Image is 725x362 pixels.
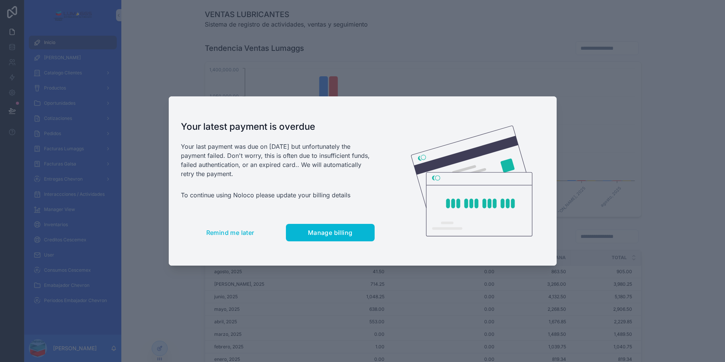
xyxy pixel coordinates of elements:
[181,224,280,241] button: Remind me later
[308,229,353,236] span: Manage billing
[286,224,375,241] button: Manage billing
[181,121,375,133] h1: Your latest payment is overdue
[181,190,375,200] p: To continue using Noloco please update your billing details
[411,126,532,236] img: Credit card illustration
[206,229,254,236] span: Remind me later
[181,142,375,178] p: Your last payment was due on [DATE] but unfortunately the payment failed. Don't worry, this is of...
